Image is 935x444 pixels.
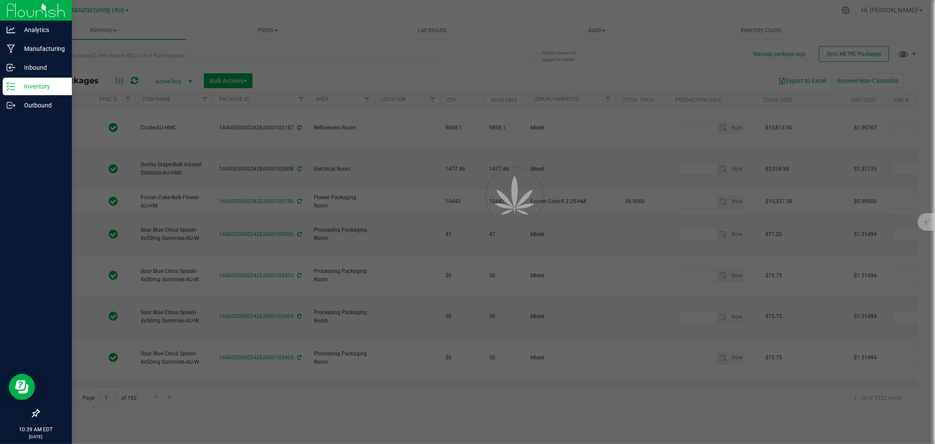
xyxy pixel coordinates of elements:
p: Inbound [15,62,68,73]
p: Outbound [15,100,68,111]
p: [DATE] [4,433,68,440]
inline-svg: Inbound [7,63,15,72]
inline-svg: Outbound [7,101,15,110]
inline-svg: Analytics [7,25,15,34]
p: Manufacturing [15,43,68,54]
p: Inventory [15,81,68,92]
inline-svg: Inventory [7,82,15,91]
p: Analytics [15,25,68,35]
iframe: Resource center [9,374,35,400]
p: 10:39 AM EDT [4,426,68,433]
inline-svg: Manufacturing [7,44,15,53]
